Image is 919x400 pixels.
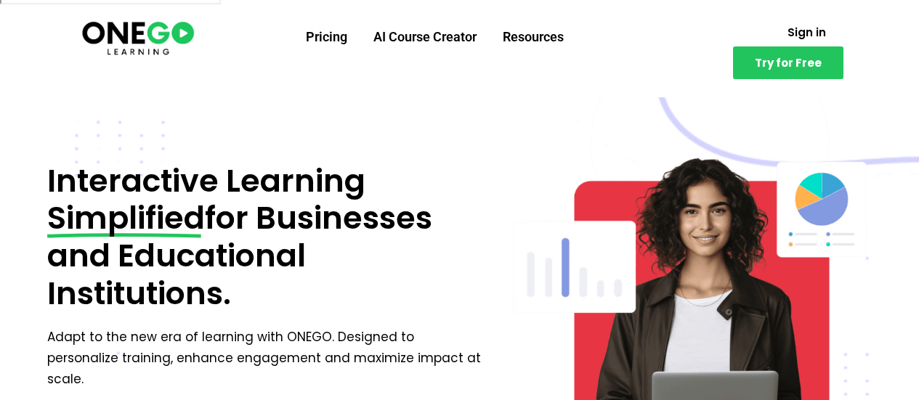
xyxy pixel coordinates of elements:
[23,23,35,35] img: logo_orange.svg
[490,18,577,56] a: Resources
[47,159,365,203] span: Interactive Learning
[47,327,487,390] p: Adapt to the new era of learning with ONEGO. Designed to personalize training, enhance engagement...
[360,18,490,56] a: AI Course Creator
[733,46,843,79] a: Try for Free
[145,84,156,96] img: tab_keywords_by_traffic_grey.svg
[55,86,130,95] div: Domain Overview
[38,38,103,49] div: Domain: [URL]
[23,38,35,49] img: website_grey.svg
[47,200,205,237] span: Simplified
[47,196,432,314] span: for Businesses and Educational Institutions.
[770,18,843,46] a: Sign in
[161,86,245,95] div: Keywords by Traffic
[755,57,822,68] span: Try for Free
[293,18,360,56] a: Pricing
[41,23,71,35] div: v 4.0.25
[39,84,51,96] img: tab_domain_overview_orange.svg
[788,27,826,38] span: Sign in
